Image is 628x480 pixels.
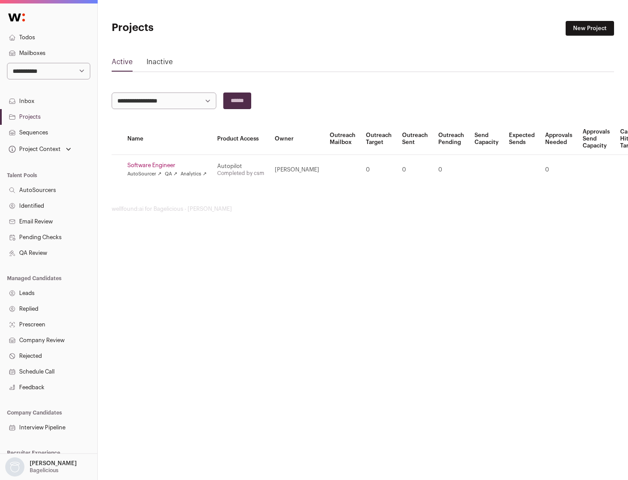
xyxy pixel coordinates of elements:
[397,155,433,185] td: 0
[127,162,207,169] a: Software Engineer
[397,123,433,155] th: Outreach Sent
[7,143,73,155] button: Open dropdown
[5,457,24,477] img: nopic.png
[147,57,173,71] a: Inactive
[212,123,270,155] th: Product Access
[165,171,177,178] a: QA ↗
[504,123,540,155] th: Expected Sends
[270,155,324,185] td: [PERSON_NAME]
[433,155,469,185] td: 0
[577,123,615,155] th: Approvals Send Capacity
[217,163,264,170] div: Autopilot
[540,123,577,155] th: Approvals Needed
[270,123,324,155] th: Owner
[3,457,78,477] button: Open dropdown
[540,155,577,185] td: 0
[217,171,264,176] a: Completed by csm
[112,57,133,71] a: Active
[122,123,212,155] th: Name
[112,206,614,213] footer: wellfound:ai for Bagelicious - [PERSON_NAME]
[324,123,361,155] th: Outreach Mailbox
[127,171,161,178] a: AutoSourcer ↗
[361,155,397,185] td: 0
[361,123,397,155] th: Outreach Target
[181,171,206,178] a: Analytics ↗
[112,21,279,35] h1: Projects
[566,21,614,36] a: New Project
[7,146,61,153] div: Project Context
[3,9,30,26] img: Wellfound
[469,123,504,155] th: Send Capacity
[30,467,58,474] p: Bagelicious
[30,460,77,467] p: [PERSON_NAME]
[433,123,469,155] th: Outreach Pending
